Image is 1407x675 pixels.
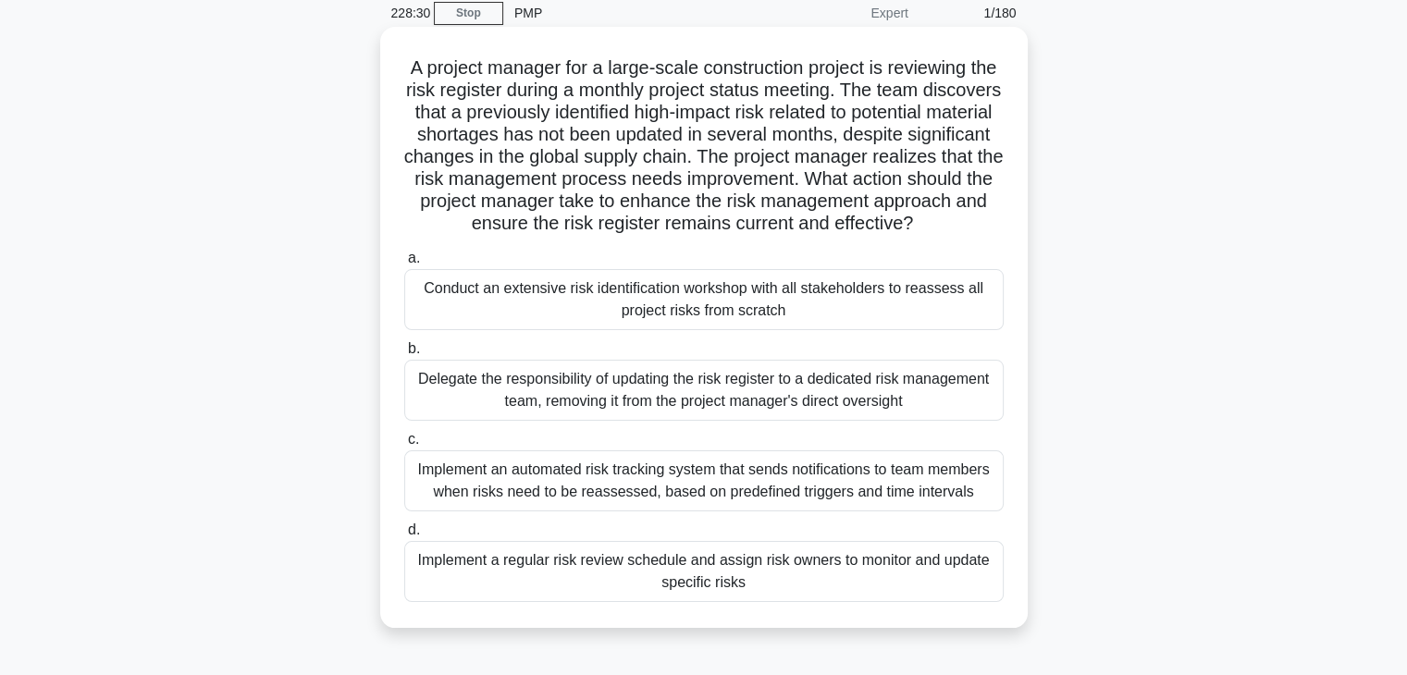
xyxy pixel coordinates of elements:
h5: A project manager for a large-scale construction project is reviewing the risk register during a ... [402,56,1006,236]
span: c. [408,431,419,447]
span: b. [408,340,420,356]
span: a. [408,250,420,265]
span: d. [408,522,420,537]
div: Conduct an extensive risk identification workshop with all stakeholders to reassess all project r... [404,269,1004,330]
div: Implement an automated risk tracking system that sends notifications to team members when risks n... [404,450,1004,511]
div: Implement a regular risk review schedule and assign risk owners to monitor and update specific risks [404,541,1004,602]
a: Stop [434,2,503,25]
div: Delegate the responsibility of updating the risk register to a dedicated risk management team, re... [404,360,1004,421]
